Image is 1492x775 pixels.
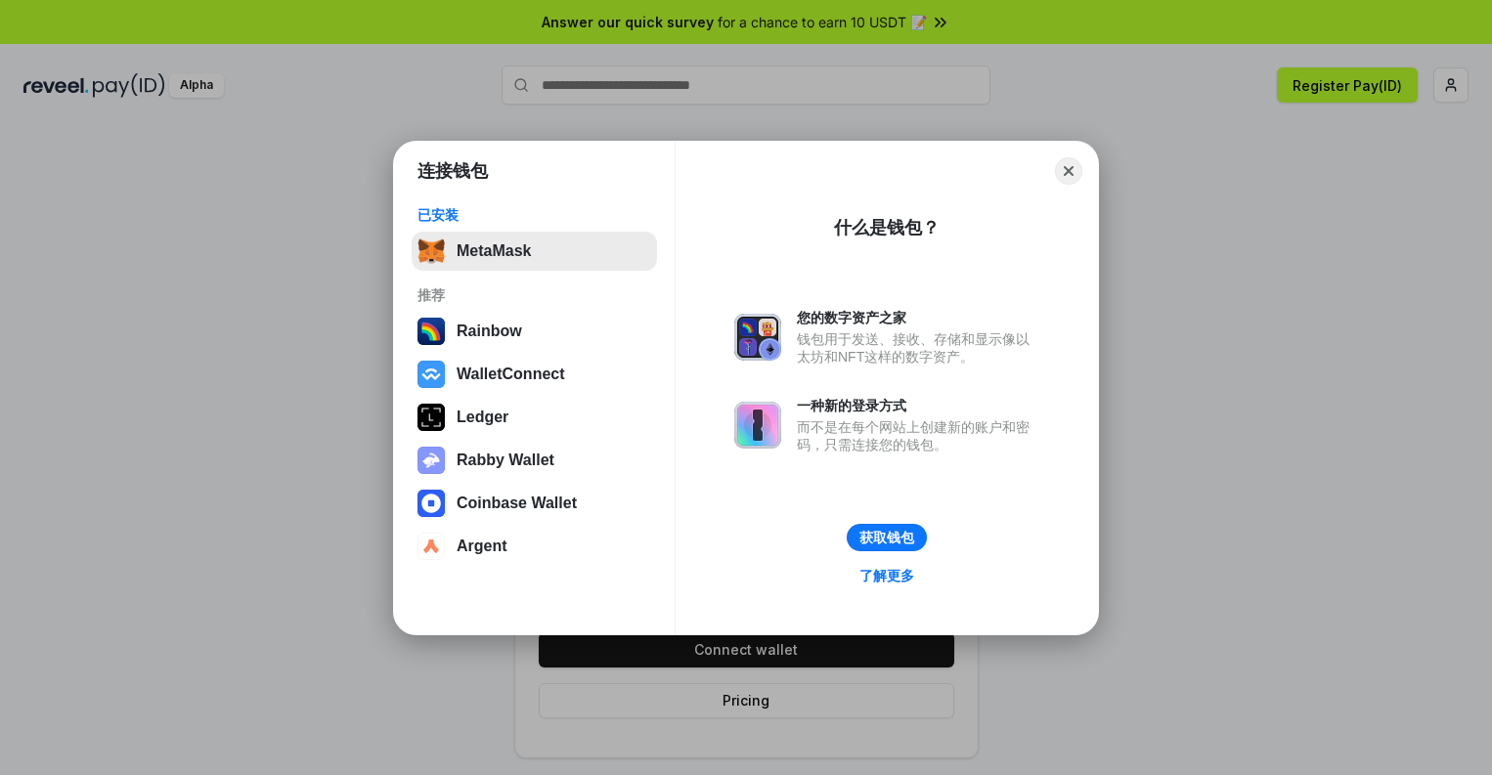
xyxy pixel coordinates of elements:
a: 了解更多 [848,563,926,588]
button: MetaMask [412,232,657,271]
button: Rainbow [412,312,657,351]
h1: 连接钱包 [417,159,488,183]
img: svg+xml,%3Csvg%20xmlns%3D%22http%3A%2F%2Fwww.w3.org%2F2000%2Fsvg%22%20fill%3D%22none%22%20viewBox... [734,314,781,361]
img: svg+xml,%3Csvg%20width%3D%2228%22%20height%3D%2228%22%20viewBox%3D%220%200%2028%2028%22%20fill%3D... [417,361,445,388]
button: Argent [412,527,657,566]
img: svg+xml,%3Csvg%20width%3D%2228%22%20height%3D%2228%22%20viewBox%3D%220%200%2028%2028%22%20fill%3D... [417,533,445,560]
button: WalletConnect [412,355,657,394]
div: 而不是在每个网站上创建新的账户和密码，只需连接您的钱包。 [797,418,1039,453]
button: Rabby Wallet [412,441,657,480]
img: svg+xml,%3Csvg%20xmlns%3D%22http%3A%2F%2Fwww.w3.org%2F2000%2Fsvg%22%20fill%3D%22none%22%20viewBox... [417,447,445,474]
div: 获取钱包 [859,529,914,546]
div: Coinbase Wallet [457,495,577,512]
img: svg+xml,%3Csvg%20width%3D%2228%22%20height%3D%2228%22%20viewBox%3D%220%200%2028%2028%22%20fill%3D... [417,490,445,517]
div: 了解更多 [859,567,914,584]
div: WalletConnect [457,366,565,383]
button: Close [1055,157,1082,185]
div: 已安装 [417,206,651,224]
div: Argent [457,538,507,555]
div: 什么是钱包？ [834,216,940,239]
img: svg+xml,%3Csvg%20xmlns%3D%22http%3A%2F%2Fwww.w3.org%2F2000%2Fsvg%22%20fill%3D%22none%22%20viewBox... [734,402,781,449]
div: 一种新的登录方式 [797,397,1039,414]
div: 您的数字资产之家 [797,309,1039,326]
img: svg+xml,%3Csvg%20xmlns%3D%22http%3A%2F%2Fwww.w3.org%2F2000%2Fsvg%22%20width%3D%2228%22%20height%3... [417,404,445,431]
div: 推荐 [417,286,651,304]
div: Rabby Wallet [457,452,554,469]
button: Coinbase Wallet [412,484,657,523]
button: 获取钱包 [847,524,927,551]
img: svg+xml,%3Csvg%20width%3D%22120%22%20height%3D%22120%22%20viewBox%3D%220%200%20120%20120%22%20fil... [417,318,445,345]
div: 钱包用于发送、接收、存储和显示像以太坊和NFT这样的数字资产。 [797,330,1039,366]
div: MetaMask [457,242,531,260]
div: Ledger [457,409,508,426]
div: Rainbow [457,323,522,340]
button: Ledger [412,398,657,437]
img: svg+xml,%3Csvg%20fill%3D%22none%22%20height%3D%2233%22%20viewBox%3D%220%200%2035%2033%22%20width%... [417,237,445,265]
